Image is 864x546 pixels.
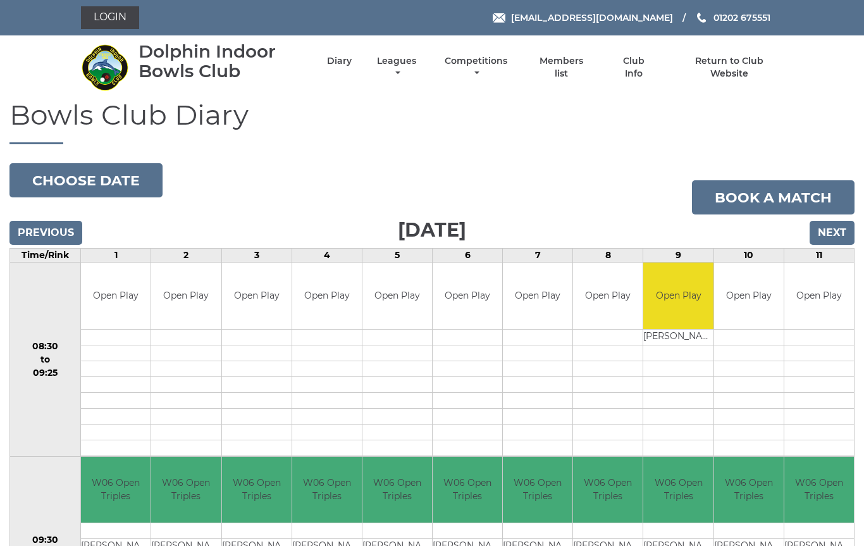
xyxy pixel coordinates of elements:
td: Open Play [362,263,432,329]
a: Club Info [613,55,654,80]
td: 2 [151,249,221,263]
td: 11 [784,249,854,263]
td: Open Play [222,263,292,329]
a: Competitions [441,55,510,80]
td: W06 Open Triples [81,457,151,523]
td: 10 [713,249,784,263]
td: Time/Rink [10,249,81,263]
td: 4 [292,249,362,263]
td: 8 [573,249,643,263]
td: 08:30 to 09:25 [10,263,81,457]
td: W06 Open Triples [433,457,502,523]
td: Open Play [292,263,362,329]
td: W06 Open Triples [362,457,432,523]
td: Open Play [573,263,643,329]
td: 3 [221,249,292,263]
button: Choose date [9,163,163,197]
td: Open Play [714,263,784,329]
a: Members list [533,55,591,80]
a: Return to Club Website [676,55,783,80]
div: Dolphin Indoor Bowls Club [139,42,305,81]
td: W06 Open Triples [222,457,292,523]
a: Phone us 01202 675551 [695,11,770,25]
a: Login [81,6,139,29]
input: Previous [9,221,82,245]
span: [EMAIL_ADDRESS][DOMAIN_NAME] [511,12,673,23]
td: 9 [643,249,713,263]
img: Phone us [697,13,706,23]
td: Open Play [81,263,151,329]
h1: Bowls Club Diary [9,99,855,144]
input: Next [810,221,855,245]
td: W06 Open Triples [503,457,572,523]
a: Book a match [692,180,855,214]
a: Diary [327,55,352,67]
td: W06 Open Triples [151,457,221,523]
td: 1 [81,249,151,263]
td: Open Play [503,263,572,329]
img: Email [493,13,505,23]
td: Open Play [151,263,221,329]
a: Email [EMAIL_ADDRESS][DOMAIN_NAME] [493,11,673,25]
td: Open Play [643,263,713,329]
img: Dolphin Indoor Bowls Club [81,44,128,91]
td: [PERSON_NAME] [643,329,713,345]
td: 7 [503,249,573,263]
td: W06 Open Triples [292,457,362,523]
td: W06 Open Triples [573,457,643,523]
td: Open Play [433,263,502,329]
td: W06 Open Triples [643,457,713,523]
td: W06 Open Triples [784,457,854,523]
td: 5 [362,249,432,263]
td: 6 [433,249,503,263]
td: W06 Open Triples [714,457,784,523]
a: Leagues [374,55,419,80]
span: 01202 675551 [713,12,770,23]
td: Open Play [784,263,854,329]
